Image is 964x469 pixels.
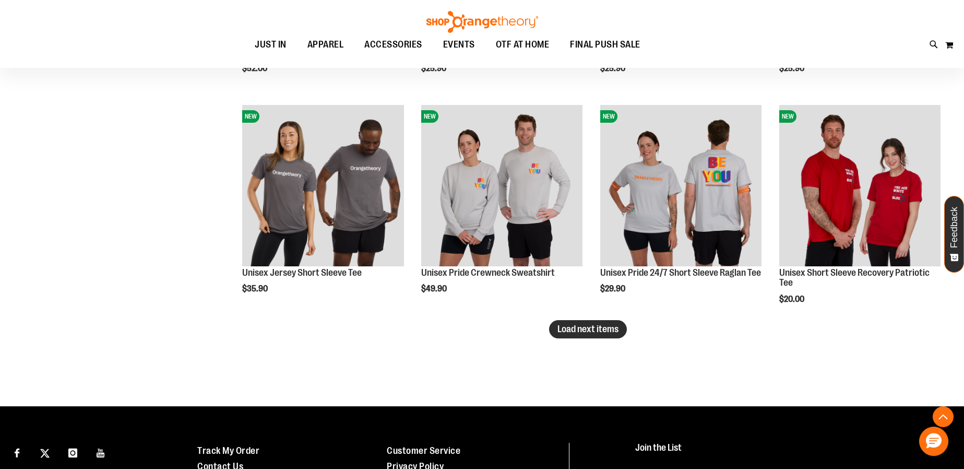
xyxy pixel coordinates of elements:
span: $49.90 [421,284,448,294]
span: $29.90 [600,284,627,294]
a: Customer Service [387,445,460,456]
a: Unisex Jersey Short Sleeve Tee [242,267,362,278]
div: product [416,100,588,321]
a: FINAL PUSH SALE [560,33,651,57]
span: NEW [779,110,796,123]
a: Unisex Pride Crewneck SweatshirtNEW [421,105,582,268]
span: $25.90 [600,64,627,73]
span: NEW [421,110,438,123]
a: Product image for Unisex Short Sleeve Recovery Patriotic TeeNEW [779,105,941,268]
span: NEW [600,110,617,123]
div: product [774,100,946,331]
button: Back To Top [933,406,954,427]
button: Hello, have a question? Let’s chat. [919,427,948,456]
span: $25.90 [421,64,448,73]
span: $20.00 [779,295,806,304]
span: $35.90 [242,284,269,294]
a: Unisex Jersey Short Sleeve TeeNEW [242,105,403,268]
img: Unisex Pride Crewneck Sweatshirt [421,105,582,266]
h4: Join the List [635,443,941,462]
a: APPAREL [297,33,354,57]
span: FINAL PUSH SALE [570,33,640,56]
a: Visit our Instagram page [64,443,82,461]
a: EVENTS [433,33,485,57]
a: Unisex Pride 24/7 Short Sleeve Raglan TeeNEW [600,105,761,268]
span: $52.00 [242,64,269,73]
a: OTF AT HOME [485,33,560,57]
span: APPAREL [307,33,344,56]
span: NEW [242,110,259,123]
a: Track My Order [197,445,259,456]
img: Product image for Unisex Short Sleeve Recovery Patriotic Tee [779,105,941,266]
a: Visit our Facebook page [8,443,26,461]
span: $25.90 [779,64,806,73]
a: Unisex Pride Crewneck Sweatshirt [421,267,555,278]
span: ACCESSORIES [364,33,422,56]
span: EVENTS [443,33,475,56]
button: Load next items [549,320,627,338]
span: Feedback [949,207,959,248]
img: Unisex Pride 24/7 Short Sleeve Raglan Tee [600,105,761,266]
img: Shop Orangetheory [425,11,540,33]
div: product [237,100,409,321]
img: Twitter [40,449,50,458]
a: Visit our X page [36,443,54,461]
a: ACCESSORIES [354,33,433,57]
div: product [595,100,767,321]
span: OTF AT HOME [496,33,550,56]
a: Unisex Pride 24/7 Short Sleeve Raglan Tee [600,267,761,278]
img: Unisex Jersey Short Sleeve Tee [242,105,403,266]
a: Visit our Youtube page [92,443,110,461]
a: Unisex Short Sleeve Recovery Patriotic Tee [779,267,930,288]
a: JUST IN [244,33,297,56]
button: Feedback - Show survey [944,196,964,273]
span: JUST IN [255,33,287,56]
span: Load next items [557,324,618,334]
